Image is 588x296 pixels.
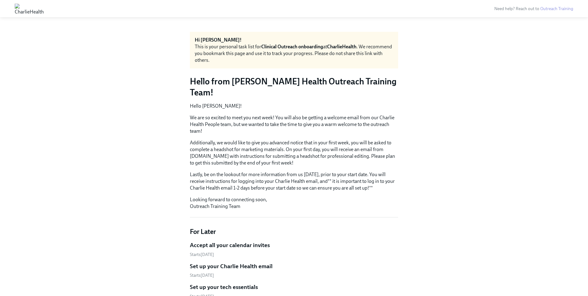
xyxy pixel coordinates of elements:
[190,171,398,191] p: Lastly, be on the lookout for more information from us [DATE], prior to your start date. You will...
[190,227,398,236] h4: For Later
[190,241,270,249] h5: Accept all your calendar invites
[190,114,398,135] p: We are so excited to meet you next week! You will also be getting a welcome email from our Charli...
[190,139,398,166] p: Additionally, we would like to give you advanced notice that in your first week, you will be aske...
[190,262,398,279] a: Set up your Charlie Health emailStarts[DATE]
[494,6,573,11] span: Need help? Reach out to
[190,283,258,291] h5: Set up your tech essentials
[190,103,398,109] p: Hello [PERSON_NAME]!
[190,252,214,257] span: Monday, September 22nd 2025, 10:00 am
[195,43,393,64] div: This is your personal task list for at . We recommend you bookmark this page and use it to track ...
[190,196,398,210] p: Looking forward to connecting soon, Outreach Training Team
[261,44,323,50] strong: Clinical Outreach onboarding
[15,4,44,13] img: CharlieHealth
[190,76,398,98] h3: Hello from [PERSON_NAME] Health Outreach Training Team!
[540,6,573,11] a: Outreach Training
[190,262,273,270] h5: Set up your Charlie Health email
[327,44,356,50] strong: CharlieHealth
[190,241,398,257] a: Accept all your calendar invitesStarts[DATE]
[190,273,214,278] span: Monday, September 22nd 2025, 10:00 am
[195,37,242,43] strong: Hi [PERSON_NAME]!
